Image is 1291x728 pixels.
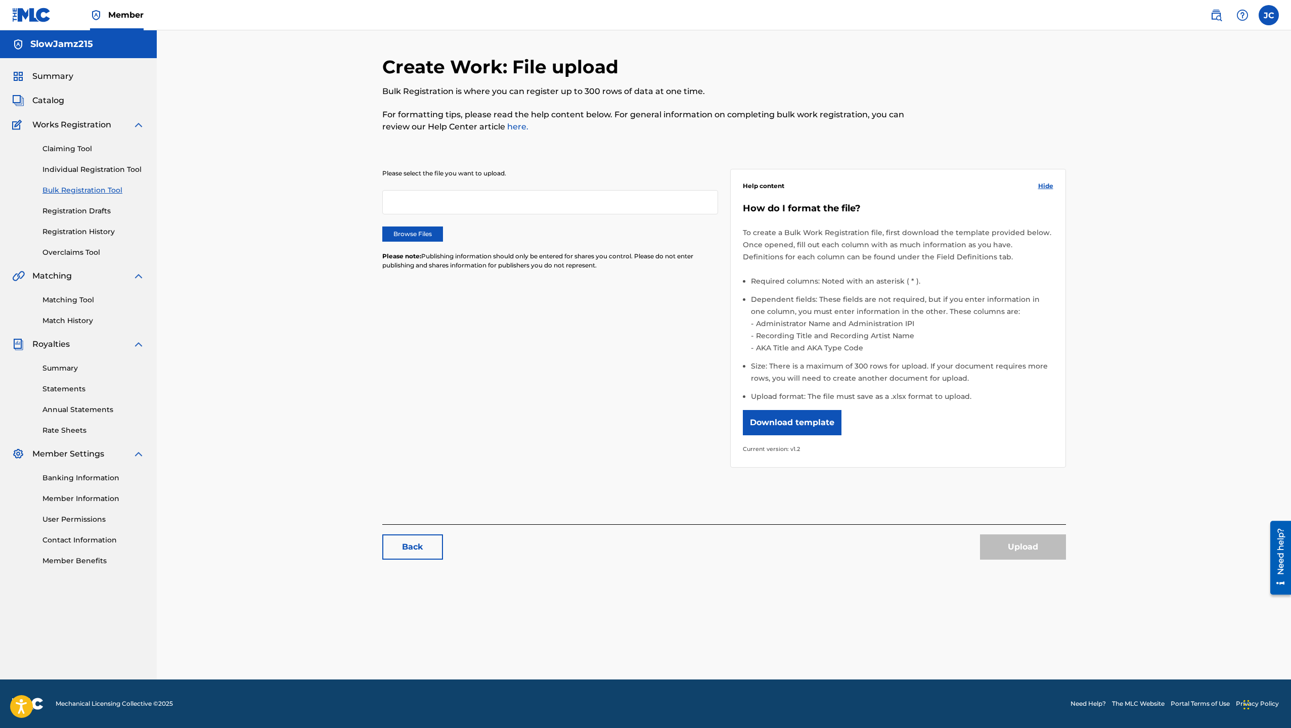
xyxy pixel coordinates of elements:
[12,448,24,460] img: Member Settings
[751,275,1053,293] li: Required columns: Noted with an asterisk ( * ).
[12,70,73,82] a: SummarySummary
[42,144,145,154] a: Claiming Tool
[1112,699,1165,708] a: The MLC Website
[132,448,145,460] img: expand
[12,95,64,107] a: CatalogCatalog
[382,226,443,242] label: Browse Files
[1240,679,1291,728] iframe: Chat Widget
[382,169,718,178] p: Please select the file you want to upload.
[42,404,145,415] a: Annual Statements
[1038,181,1053,191] span: Hide
[12,119,25,131] img: Works Registration
[42,514,145,525] a: User Permissions
[32,119,111,131] span: Works Registration
[30,38,93,50] h5: SlowJamz215
[751,293,1053,360] li: Dependent fields: These fields are not required, but if you enter information in one column, you ...
[743,203,1053,214] h5: How do I format the file?
[1206,5,1226,25] a: Public Search
[12,270,25,282] img: Matching
[12,38,24,51] img: Accounts
[1236,9,1249,21] img: help
[42,384,145,394] a: Statements
[132,338,145,350] img: expand
[32,70,73,82] span: Summary
[743,410,841,435] button: Download template
[108,9,144,21] span: Member
[1232,5,1253,25] div: Help
[132,119,145,131] img: expand
[12,95,24,107] img: Catalog
[42,363,145,374] a: Summary
[743,226,1053,263] p: To create a Bulk Work Registration file, first download the template provided below. Once opened,...
[42,535,145,545] a: Contact Information
[42,206,145,216] a: Registration Drafts
[32,448,104,460] span: Member Settings
[751,360,1053,390] li: Size: There is a maximum of 300 rows for upload. If your document requires more rows, you will ne...
[743,181,784,191] span: Help content
[1263,517,1291,599] iframe: Resource Center
[382,109,909,133] p: For formatting tips, please read the help content below. For general information on completing bu...
[42,493,145,504] a: Member Information
[751,390,1053,402] li: Upload format: The file must save as a .xlsx format to upload.
[12,8,51,22] img: MLC Logo
[12,698,43,710] img: logo
[382,252,718,270] p: Publishing information should only be entered for shares you control. Please do not enter publish...
[743,443,1053,455] p: Current version: v1.2
[42,473,145,483] a: Banking Information
[42,164,145,175] a: Individual Registration Tool
[42,247,145,258] a: Overclaims Tool
[32,338,70,350] span: Royalties
[1071,699,1106,708] a: Need Help?
[12,70,24,82] img: Summary
[42,185,145,196] a: Bulk Registration Tool
[42,315,145,326] a: Match History
[753,342,1053,354] li: AKA Title and AKA Type Code
[753,330,1053,342] li: Recording Title and Recording Artist Name
[382,534,443,560] a: Back
[1236,699,1279,708] a: Privacy Policy
[1243,690,1250,720] div: Drag
[12,338,24,350] img: Royalties
[382,252,421,260] span: Please note:
[505,122,528,131] a: here.
[90,9,102,21] img: Top Rightsholder
[32,95,64,107] span: Catalog
[132,270,145,282] img: expand
[382,85,909,98] p: Bulk Registration is where you can register up to 300 rows of data at one time.
[753,317,1053,330] li: Administrator Name and Administration IPI
[42,295,145,305] a: Matching Tool
[42,425,145,436] a: Rate Sheets
[1171,699,1230,708] a: Portal Terms of Use
[1259,5,1279,25] div: User Menu
[56,699,173,708] span: Mechanical Licensing Collective © 2025
[1210,9,1222,21] img: search
[42,226,145,237] a: Registration History
[32,270,72,282] span: Matching
[42,556,145,566] a: Member Benefits
[382,56,624,78] h2: Create Work: File upload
